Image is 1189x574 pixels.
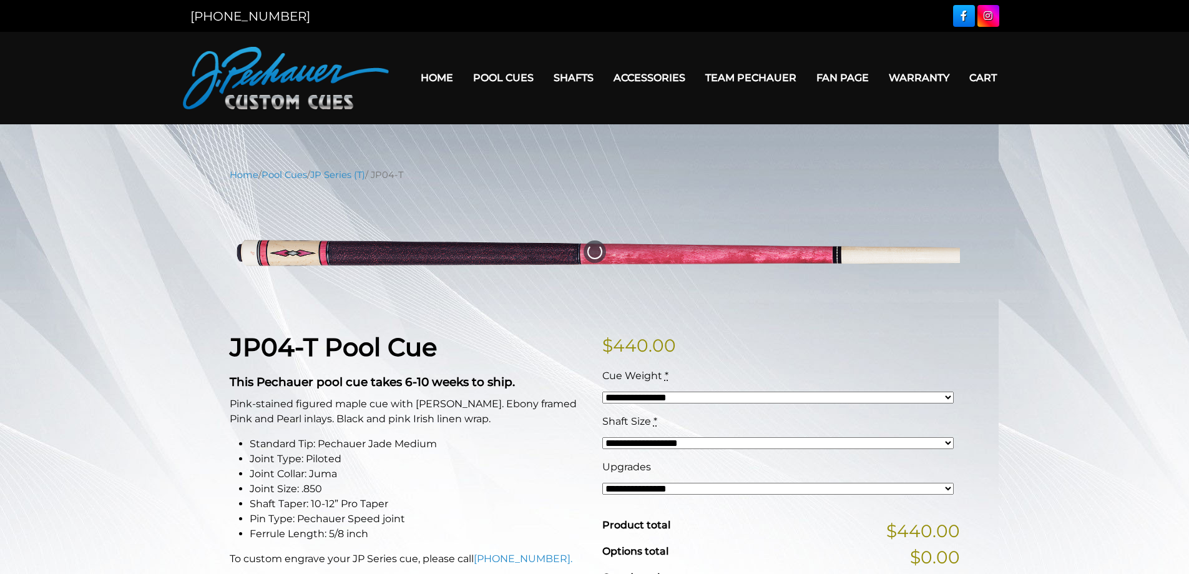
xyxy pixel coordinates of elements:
a: Pool Cues [262,169,307,181]
li: Ferrule Length: 5/8 inch [250,527,587,542]
p: Pink-stained figured maple cue with [PERSON_NAME]. Ebony framed Pink and Pearl inlays. Black and ... [230,397,587,427]
li: Joint Type: Piloted [250,452,587,467]
a: Fan Page [806,62,879,94]
li: Joint Size: .850 [250,482,587,497]
li: Joint Collar: Juma [250,467,587,482]
abbr: required [665,370,668,382]
strong: JP04-T Pool Cue [230,332,437,362]
img: jp04-T.png [230,191,960,313]
span: Shaft Size [602,415,651,427]
span: $440.00 [886,518,960,544]
a: Home [230,169,258,181]
span: $ [602,335,613,356]
li: Standard Tip: Pechauer Jade Medium [250,437,587,452]
a: [PHONE_NUMBER]. [474,553,572,565]
span: Product total [602,519,670,531]
li: Shaft Taper: 10-12” Pro Taper [250,497,587,512]
span: $0.00 [910,544,960,570]
img: Pechauer Custom Cues [183,47,389,109]
a: Shafts [544,62,604,94]
a: JP Series (T) [310,169,365,181]
a: Warranty [879,62,959,94]
span: Cue Weight [602,370,662,382]
span: Options total [602,545,668,557]
a: Accessories [604,62,695,94]
a: Team Pechauer [695,62,806,94]
p: To custom engrave your JP Series cue, please call [230,552,587,567]
a: [PHONE_NUMBER] [190,9,310,24]
bdi: 440.00 [602,335,676,356]
strong: This Pechauer pool cue takes 6-10 weeks to ship. [230,375,515,389]
li: Pin Type: Pechauer Speed joint [250,512,587,527]
nav: Breadcrumb [230,168,960,182]
a: Home [411,62,463,94]
a: Pool Cues [463,62,544,94]
a: Cart [959,62,1007,94]
span: Upgrades [602,461,651,473]
abbr: required [653,415,657,427]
